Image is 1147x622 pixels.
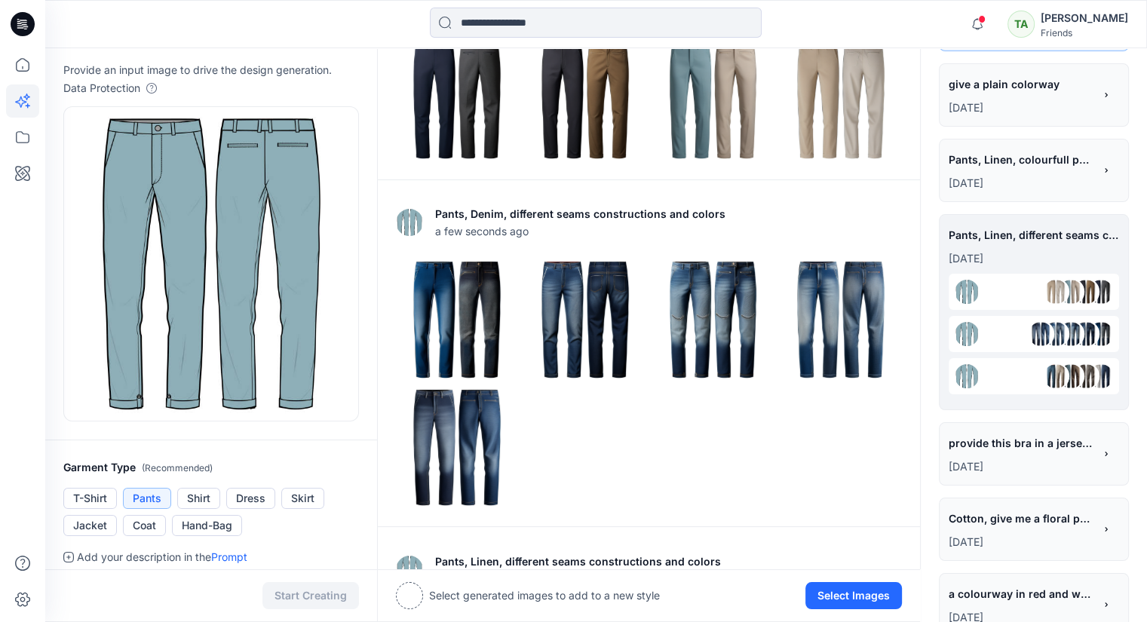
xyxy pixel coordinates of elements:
img: 0.png [397,40,517,161]
button: T-Shirt [63,488,117,509]
button: Select Images [805,582,902,609]
img: 0.png [397,259,517,380]
button: Hand-Bag [172,515,242,536]
img: 0.png [1089,322,1113,346]
img: eyJhbGciOiJIUzI1NiIsImtpZCI6IjAiLCJ0eXAiOiJKV1QifQ.eyJkYXRhIjp7InR5cGUiOiJzdG9yYWdlIiwicGF0aCI6Im... [396,556,423,583]
img: 3.png [1044,364,1068,388]
span: a few seconds ago [435,223,725,239]
img: eyJhbGciOiJIUzI1NiIsImtpZCI6IjAiLCJ0eXAiOiJKV1QifQ.eyJkYXRhIjp7InR5cGUiOiJzdG9yYWdlIiwicGF0aCI6Im... [396,209,423,236]
div: Friends [1041,27,1128,38]
img: eyJhbGciOiJIUzI1NiIsImtpZCI6IjAiLCJ0eXAiOiJKV1QifQ.eyJkYXRhIjp7InR5cGUiOiJzdG9yYWdlIiwicGF0aCI6Im... [92,113,330,415]
p: Pants, Denim, different seams constructions and colors [435,205,725,223]
p: September 07, 2025 [949,458,1093,476]
img: 1.png [1074,364,1098,388]
img: 1.png [525,259,646,380]
img: 3.png [781,40,901,161]
p: Add your description in the [77,548,247,566]
p: September 11, 2025 [949,99,1093,117]
span: a colourway in red and white [949,583,1092,605]
button: Skirt [281,488,324,509]
button: Coat [123,515,166,536]
img: 1.png [1074,322,1098,346]
img: 2.png [653,40,774,161]
span: ( Recommended ) [142,462,213,473]
img: eyJhbGciOiJIUzI1NiIsImtpZCI6IjAiLCJ0eXAiOiJKV1QifQ.eyJkYXRhIjp7InR5cGUiOiJzdG9yYWdlIiwicGF0aCI6Im... [955,280,979,304]
p: Data Protection [63,79,140,97]
button: Pants [123,488,171,509]
button: Shirt [177,488,220,509]
span: provide this bra in a jersey material along with floral prints [949,432,1092,454]
span: Pants, Linen, colourfull pants [949,149,1092,170]
p: September 11, 2025 [949,174,1093,192]
img: eyJhbGciOiJIUzI1NiIsImtpZCI6IjAiLCJ0eXAiOiJKV1QifQ.eyJkYXRhIjp7InR5cGUiOiJzdG9yYWdlIiwicGF0aCI6Im... [955,364,979,388]
span: Pants, Linen, different seams constructions and colors [949,224,1119,246]
a: Prompt [211,550,247,563]
img: 2.png [653,259,774,380]
img: 2.png [1059,322,1083,346]
img: 2.png [1059,280,1083,304]
button: Jacket [63,515,117,536]
img: 0.png [1089,280,1113,304]
img: 3.png [1044,322,1068,346]
button: Dress [226,488,275,509]
img: 4.png [397,388,517,508]
p: Provide an input image to drive the design generation. [63,61,359,79]
img: 3.png [1044,280,1068,304]
img: 4.png [1029,322,1053,346]
img: 1.png [525,40,646,161]
span: give a plain colorway [949,73,1092,95]
div: [PERSON_NAME] [1041,9,1128,27]
img: 0.png [1089,364,1113,388]
img: eyJhbGciOiJIUzI1NiIsImtpZCI6IjAiLCJ0eXAiOiJKV1QifQ.eyJkYXRhIjp7InR5cGUiOiJzdG9yYWdlIiwicGF0aCI6Im... [955,322,979,346]
p: September 10, 2025 [949,250,1119,268]
img: 1.png [1074,280,1098,304]
p: Pants, Linen, different seams constructions and colors [435,553,721,571]
h2: Garment Type [63,458,359,477]
p: September 04, 2025 [949,533,1093,551]
div: TA [1007,11,1035,38]
span: Cotton, give me a floral print design mixed with 3 colors [949,507,1092,529]
img: 2.png [1059,364,1083,388]
img: 3.png [781,259,901,380]
p: Select generated images to add to a new style [429,587,660,605]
